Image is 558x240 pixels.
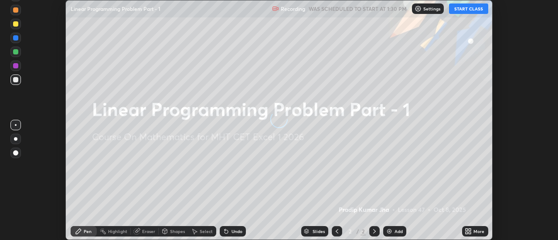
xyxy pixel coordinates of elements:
p: Settings [423,7,440,11]
img: class-settings-icons [415,5,422,12]
div: Pen [84,229,92,233]
p: Linear Programming Problem Part - 1 [71,5,160,12]
div: Undo [231,229,242,233]
div: More [473,229,484,233]
div: Select [200,229,213,233]
div: Slides [313,229,325,233]
img: add-slide-button [386,228,393,235]
div: Highlight [108,229,127,233]
div: 2 [361,227,366,235]
div: Shapes [170,229,185,233]
p: Recording [281,6,305,12]
div: Eraser [142,229,155,233]
img: recording.375f2c34.svg [272,5,279,12]
button: START CLASS [449,3,488,14]
div: 2 [346,229,354,234]
h5: WAS SCHEDULED TO START AT 1:30 PM [309,5,407,13]
div: Add [395,229,403,233]
div: / [356,229,359,234]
